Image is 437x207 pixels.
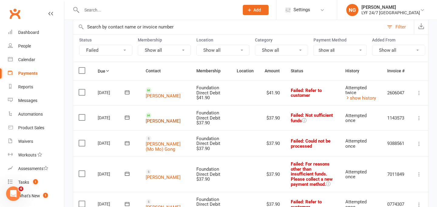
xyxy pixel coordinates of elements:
div: NG [346,4,358,16]
div: Automations [18,112,43,117]
label: Status [79,38,132,42]
a: What's New1 [8,189,64,203]
a: [PERSON_NAME] (Mo Mo) Gong [146,141,181,152]
span: Foundation Direct Debit $41.90 [196,85,220,100]
a: Messages [8,94,64,107]
span: Foundation Direct Debit $37.90 [196,166,220,182]
button: Show all [138,45,191,56]
div: What's New [18,193,40,198]
th: Contact [140,62,191,80]
th: History [340,62,382,80]
iframe: Intercom live chat [6,186,21,201]
label: Category [255,38,308,42]
span: 1 [33,179,38,184]
span: : For reasons other than insufficient funds. Please collect a new payment method. [291,161,333,187]
span: Failed [291,161,333,187]
button: Show all [255,45,308,56]
div: People [18,44,31,48]
td: 7011849 [382,156,410,192]
span: Failed [291,113,333,123]
label: Payment Method [313,38,367,42]
a: [PERSON_NAME] [146,175,181,180]
div: [DATE] [98,88,126,97]
a: show history [345,95,376,101]
button: Failed [79,45,132,56]
input: Search... [80,6,235,14]
div: LYF 24/7 [GEOGRAPHIC_DATA] [361,10,420,15]
td: $37.90 [259,105,285,130]
div: Payments [18,71,38,76]
label: Location [196,38,249,42]
a: Assessments [8,162,64,176]
div: [DATE] [98,138,126,148]
td: 1143573 [382,105,410,130]
th: Location [231,62,259,80]
td: 2606047 [382,80,410,106]
a: Payments [8,67,64,80]
a: Waivers [8,135,64,148]
div: [DATE] [98,169,126,179]
button: Show all [372,45,425,56]
th: Invoice # [382,62,410,80]
div: Tasks [18,180,29,185]
span: Failed [291,88,322,98]
span: Settings [293,3,310,17]
td: $37.90 [259,130,285,157]
a: [PERSON_NAME] [146,118,181,124]
div: Waivers [18,139,33,144]
div: Filter [395,23,406,31]
span: : Could not be processed [291,138,330,149]
a: Dashboard [8,26,64,39]
span: : Not sufficient funds [291,113,333,123]
span: Foundation Direct Debit $37.90 [196,110,220,126]
a: People [8,39,64,53]
div: Dashboard [18,30,39,35]
span: Attempted twice [345,85,367,96]
a: Product Sales [8,121,64,135]
div: [DATE] [98,113,126,122]
span: Add [253,8,261,12]
button: Add [243,5,269,15]
a: Workouts [8,148,64,162]
span: 1 [43,193,48,198]
a: Tasks 1 [8,176,64,189]
th: Amount [259,62,285,80]
div: Assessments [18,166,48,171]
span: : Refer to customer [291,88,322,98]
a: Automations [8,107,64,121]
div: Messages [18,98,37,103]
a: Clubworx [7,6,22,21]
th: Status [285,62,340,80]
div: Reports [18,84,33,89]
span: Foundation Direct Debit $37.90 [196,136,220,151]
span: 4 [19,186,23,191]
th: Due [92,62,140,80]
td: $37.90 [259,156,285,192]
label: Added From [372,38,425,42]
div: [PERSON_NAME] [361,5,420,10]
a: Reports [8,80,64,94]
a: [PERSON_NAME] [146,93,181,99]
td: $41.90 [259,80,285,106]
td: 9388561 [382,130,410,157]
div: Workouts [18,153,36,157]
button: Show all [196,45,249,56]
a: Calendar [8,53,64,67]
span: Attempted once [345,169,367,180]
label: Membership [138,38,191,42]
th: Membership [191,62,231,80]
button: Filter [384,20,414,34]
span: Failed [291,138,330,149]
input: Search by contact name or invoice number [73,20,384,34]
div: Calendar [18,57,35,62]
span: Attempted once [345,138,367,149]
span: Attempted once [345,113,367,123]
div: Product Sales [18,125,44,130]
